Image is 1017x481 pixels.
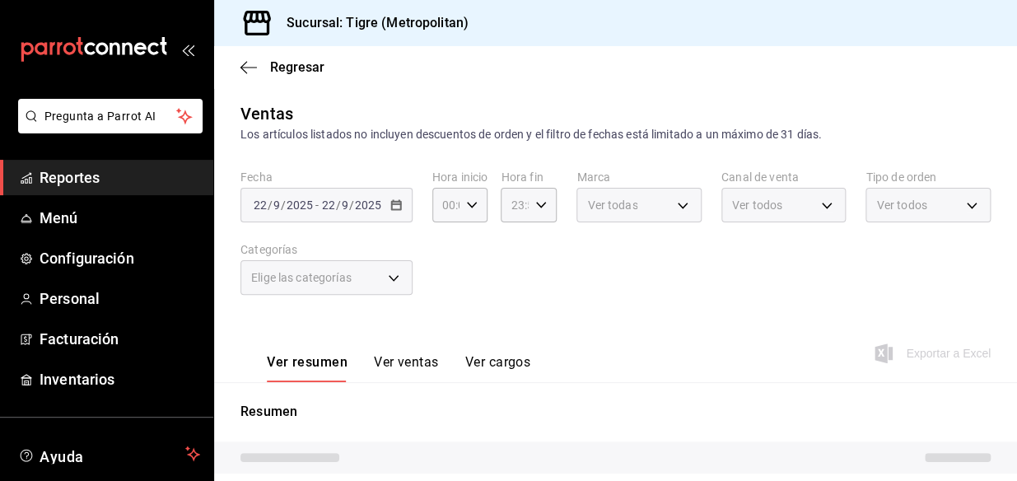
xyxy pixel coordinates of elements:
[286,198,314,212] input: ----
[281,198,286,212] span: /
[273,198,281,212] input: --
[18,99,203,133] button: Pregunta a Parrot AI
[240,244,413,255] label: Categorías
[465,354,531,382] button: Ver cargos
[40,368,200,390] span: Inventarios
[240,171,413,183] label: Fecha
[267,354,348,382] button: Ver resumen
[40,207,200,229] span: Menú
[40,444,179,464] span: Ayuda
[576,171,702,183] label: Marca
[865,171,991,183] label: Tipo de orden
[501,171,557,183] label: Hora fin
[341,198,349,212] input: --
[587,197,637,213] span: Ver todas
[40,247,200,269] span: Configuración
[270,59,324,75] span: Regresar
[40,287,200,310] span: Personal
[240,402,991,422] p: Resumen
[374,354,439,382] button: Ver ventas
[273,13,469,33] h3: Sucursal: Tigre (Metropolitan)
[44,108,177,125] span: Pregunta a Parrot AI
[876,197,926,213] span: Ver todos
[251,269,352,286] span: Elige las categorías
[721,171,847,183] label: Canal de venta
[354,198,382,212] input: ----
[240,126,991,143] div: Los artículos listados no incluyen descuentos de orden y el filtro de fechas está limitado a un m...
[240,101,293,126] div: Ventas
[240,59,324,75] button: Regresar
[40,328,200,350] span: Facturación
[732,197,782,213] span: Ver todos
[181,43,194,56] button: open_drawer_menu
[267,354,530,382] div: navigation tabs
[268,198,273,212] span: /
[12,119,203,137] a: Pregunta a Parrot AI
[349,198,354,212] span: /
[432,171,488,183] label: Hora inicio
[253,198,268,212] input: --
[320,198,335,212] input: --
[315,198,319,212] span: -
[335,198,340,212] span: /
[40,166,200,189] span: Reportes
